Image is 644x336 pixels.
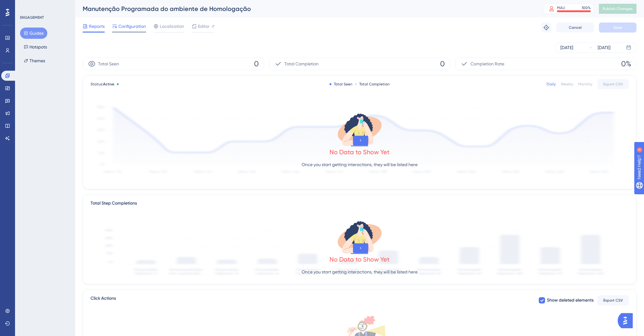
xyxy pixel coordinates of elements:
div: No Data to Show Yet [330,148,390,156]
span: Total Completion [284,60,319,68]
span: Total Seen [98,60,119,68]
button: Cancel [556,23,594,33]
div: Daily [547,82,556,87]
div: Manutenção Programada do ambiente de Homologação [83,4,528,13]
span: 0 [254,59,259,69]
span: Completion Rate [470,60,504,68]
div: Total Completion [355,82,390,87]
span: Configuration [118,23,146,30]
div: [DATE] [560,44,573,51]
span: 0 [440,59,445,69]
span: Export CSV [603,82,623,87]
div: Total Step Completions [91,200,137,207]
div: No Data to Show Yet [330,255,390,264]
span: Editor [198,23,210,30]
p: Once you start getting interactions, they will be listed here [302,161,418,168]
button: Save [599,23,636,33]
span: Export CSV [603,298,623,303]
span: Need Help? [15,2,39,9]
span: Status: [91,82,114,87]
div: MAU [557,5,565,10]
span: Cancel [569,25,582,30]
iframe: UserGuiding AI Assistant Launcher [618,311,636,330]
button: Publish Changes [599,4,636,14]
span: 0% [621,59,631,69]
span: Click Actions [91,295,116,306]
div: Weekly [561,82,573,87]
div: 100 % [582,5,591,10]
span: Active [103,82,114,86]
span: Save [613,25,622,30]
span: Publish Changes [603,6,633,11]
div: Total Seen [330,82,352,87]
span: Show deleted elements [547,297,594,304]
button: Export CSV [597,295,629,305]
button: Hotspots [20,41,51,53]
div: 8 [44,3,45,8]
button: Export CSV [597,79,629,89]
div: [DATE] [598,44,610,51]
p: Once you start getting interactions, they will be listed here [302,268,418,276]
div: ENGAGEMENT [20,15,44,20]
span: Reports [89,23,105,30]
button: Guides [20,28,47,39]
button: Themes [20,55,49,66]
div: Monthly [578,82,592,87]
span: Localization [160,23,184,30]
